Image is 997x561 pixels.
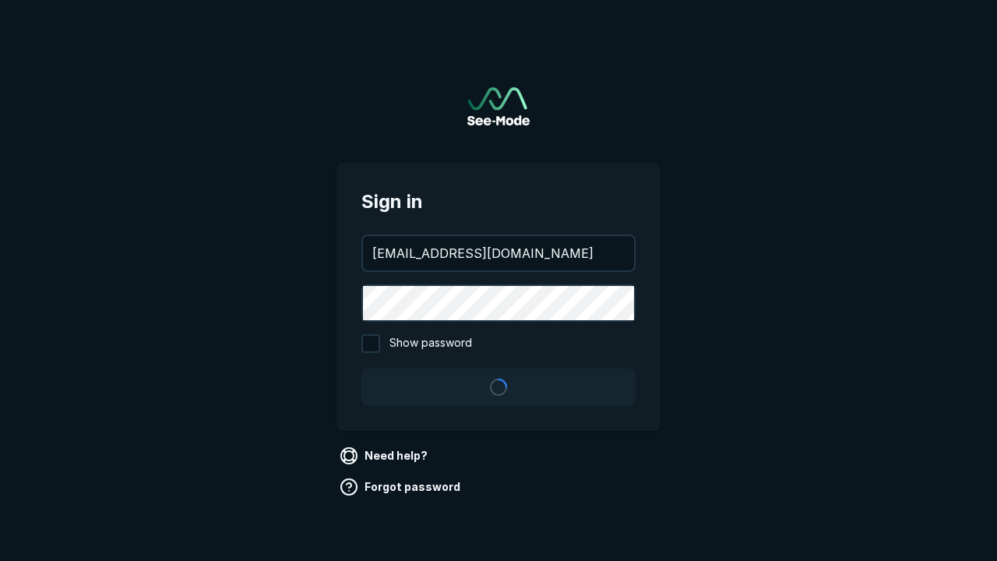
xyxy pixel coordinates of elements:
img: See-Mode Logo [467,87,530,125]
a: Need help? [336,443,434,468]
a: Go to sign in [467,87,530,125]
input: your@email.com [363,236,634,270]
span: Sign in [361,188,636,216]
span: Show password [389,334,472,353]
a: Forgot password [336,475,467,499]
